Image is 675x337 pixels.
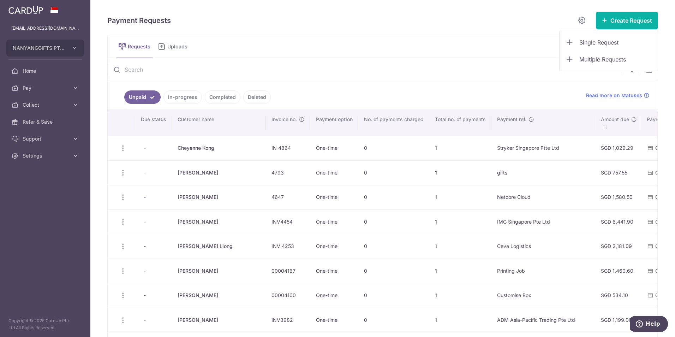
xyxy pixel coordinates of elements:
span: - [141,290,149,300]
td: One-time [310,185,358,209]
button: Create Request [596,12,658,29]
span: Help [16,5,30,11]
span: - [141,168,149,178]
span: Single Request [579,38,652,47]
p: [EMAIL_ADDRESS][DOMAIN_NAME] [11,25,79,32]
h5: Payment Requests [107,15,171,26]
td: [PERSON_NAME] [172,308,266,332]
th: Total no. of payments [429,110,491,136]
span: Support [23,135,69,142]
ul: Create Request [559,31,658,71]
span: Payment option [316,116,353,123]
td: 1 [429,209,491,234]
td: 0 [358,185,429,209]
td: [PERSON_NAME] [172,259,266,283]
td: Cheyenne Kong [172,136,266,160]
td: 0 [358,136,429,160]
img: CardUp [8,6,43,14]
td: 0 [358,259,429,283]
td: 00004167 [266,259,310,283]
td: 0 [358,234,429,259]
span: Refer & Save [23,118,69,125]
a: Completed [205,90,240,104]
td: SGD 1,460.60 [595,259,641,283]
td: SGD 6,441.90 [595,209,641,234]
td: ADM Asia-Pacific Trading Pte Ltd [491,308,595,332]
td: INV4454 [266,209,310,234]
th: Due status [135,110,172,136]
td: One-time [310,160,358,185]
span: - [141,241,149,251]
span: Settings [23,152,69,159]
td: INV3982 [266,308,310,332]
span: - [141,192,149,202]
td: SGD 2,181.09 [595,234,641,259]
th: No. of payments charged [358,110,429,136]
span: Home [23,67,69,75]
td: 1 [429,160,491,185]
th: Payment option [310,110,358,136]
td: One-time [310,283,358,308]
input: Search [108,58,624,81]
span: Requests [128,43,153,50]
td: 0 [358,308,429,332]
span: NANYANGGIFTS PTE. LTD. [13,45,65,52]
td: 1 [429,185,491,209]
a: Multiple Requests [560,51,658,68]
td: 1 [429,308,491,332]
th: Invoice no. [266,110,310,136]
td: 0 [358,283,429,308]
td: One-time [310,209,358,234]
td: Netcore Cloud [491,185,595,209]
span: - [141,143,149,153]
td: One-time [310,136,358,160]
a: Deleted [243,90,271,104]
a: Unpaid [124,90,161,104]
span: Read more on statuses [586,92,642,99]
span: - [141,266,149,276]
td: 0 [358,209,429,234]
td: 00004100 [266,283,310,308]
td: One-time [310,234,358,259]
span: Total no. of payments [435,116,486,123]
td: [PERSON_NAME] [172,283,266,308]
td: [PERSON_NAME] [172,160,266,185]
td: gifts [491,160,595,185]
th: Customer name [172,110,266,136]
td: 4647 [266,185,310,209]
td: INV 4253 [266,234,310,259]
span: Pay [23,84,69,91]
span: - [141,315,149,325]
span: Collect [23,101,69,108]
iframe: Opens a widget where you can find more information [630,316,668,333]
th: Payment ref. [491,110,595,136]
td: SGD 1,029.29 [595,136,641,160]
td: [PERSON_NAME] Liong [172,234,266,259]
a: In-progress [163,90,202,104]
td: [PERSON_NAME] [172,185,266,209]
td: One-time [310,259,358,283]
span: Payment ref. [497,116,526,123]
td: 1 [429,283,491,308]
span: Invoice no. [271,116,297,123]
th: Amount due : activate to sort column ascending [595,110,641,136]
td: 4793 [266,160,310,185]
span: No. of payments charged [364,116,424,123]
td: 1 [429,259,491,283]
a: Uploads [156,35,192,58]
td: IN 4864 [266,136,310,160]
td: 0 [358,160,429,185]
td: One-time [310,308,358,332]
td: 1 [429,136,491,160]
td: [PERSON_NAME] [172,209,266,234]
td: SGD 534.10 [595,283,641,308]
td: Ceva Logistics [491,234,595,259]
td: Stryker Singapore Ptte Ltd [491,136,595,160]
a: Requests [116,35,153,58]
td: 1 [429,234,491,259]
td: IMG Singapore Pte Ltd [491,209,595,234]
span: Uploads [167,43,192,50]
td: SGD 1,199.00 [595,308,641,332]
span: - [141,217,149,227]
